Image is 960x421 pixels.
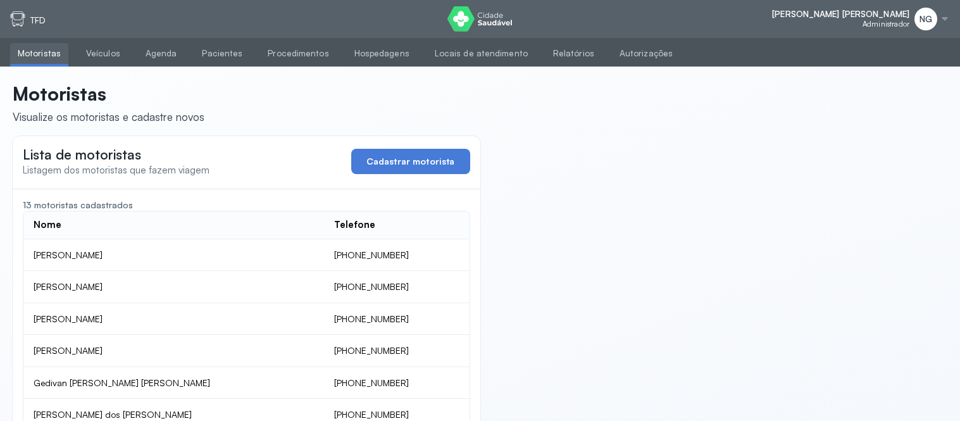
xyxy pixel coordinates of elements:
td: [PERSON_NAME] [23,271,324,303]
span: Lista de motoristas [23,146,141,163]
span: Listagem dos motoristas que fazem viagem [23,164,209,176]
td: [PHONE_NUMBER] [324,335,469,367]
td: [PHONE_NUMBER] [324,271,469,303]
a: Agenda [138,43,185,64]
a: Locais de atendimento [427,43,535,64]
td: Gedivan [PERSON_NAME] [PERSON_NAME] [23,367,324,399]
a: Motoristas [10,43,68,64]
p: TFD [30,15,46,26]
div: Nome [34,219,61,231]
td: [PERSON_NAME] [23,303,324,336]
span: NG [919,14,932,25]
td: [PERSON_NAME] [23,335,324,367]
div: 13 motoristas cadastrados [23,199,470,211]
a: Procedimentos [260,43,336,64]
span: [PERSON_NAME] [PERSON_NAME] [772,9,909,20]
button: Cadastrar motorista [351,149,470,174]
div: Visualize os motoristas e cadastre novos [13,110,204,123]
td: [PHONE_NUMBER] [324,303,469,336]
td: [PERSON_NAME] [23,239,324,272]
p: Motoristas [13,82,204,105]
a: Autorizações [612,43,680,64]
span: Administrador [863,20,909,28]
a: Hospedagens [347,43,417,64]
a: Relatórios [545,43,602,64]
td: [PHONE_NUMBER] [324,239,469,272]
img: tfd.svg [10,11,25,27]
img: logo do Cidade Saudável [447,6,513,32]
div: Telefone [334,219,375,231]
a: Pacientes [194,43,250,64]
td: [PHONE_NUMBER] [324,367,469,399]
a: Veículos [78,43,128,64]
